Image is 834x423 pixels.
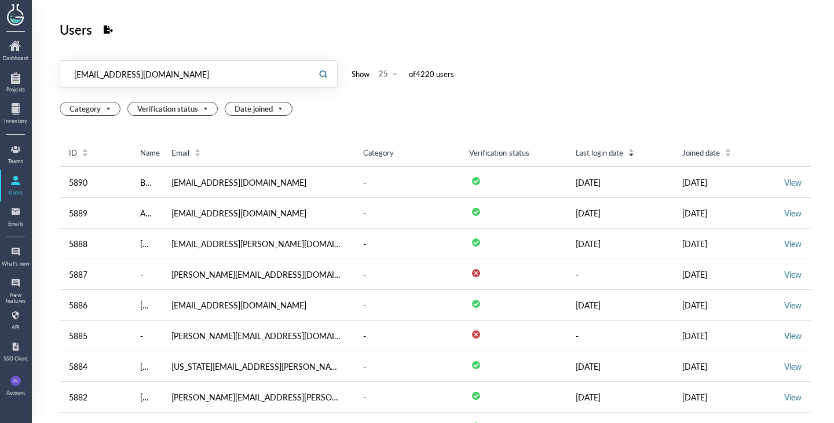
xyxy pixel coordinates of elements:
div: Sort [194,147,201,157]
td: [PERSON_NAME][EMAIL_ADDRESS][DOMAIN_NAME] [162,259,354,290]
a: View [784,299,802,311]
div: [DATE] [682,390,770,404]
span: Name [140,148,160,158]
td: [EMAIL_ADDRESS][DOMAIN_NAME] [162,198,354,229]
div: [DATE] [576,298,664,312]
div: 25 [379,68,388,79]
td: Biology Group [131,167,162,198]
span: Category [69,102,113,115]
div: SSO Client [1,356,30,362]
td: [US_STATE][EMAIL_ADDRESS][PERSON_NAME][DOMAIN_NAME] [162,351,354,382]
td: - [131,321,162,351]
a: SSO Client [1,337,30,366]
a: View [784,268,802,280]
a: View [784,391,802,403]
span: JL [13,376,18,386]
div: [DATE] [576,359,664,373]
td: Maggie Osterhaus [131,290,162,321]
div: [DATE] [576,237,664,251]
div: [DATE] [682,298,770,312]
td: [PERSON_NAME][EMAIL_ADDRESS][DOMAIN_NAME] [162,321,354,351]
div: Emails [1,221,30,227]
td: - [131,259,162,290]
div: - [363,267,366,281]
span: Verification status [469,147,529,158]
div: [DATE] [682,267,770,281]
td: - [566,259,673,290]
td: 5888 [60,229,131,259]
span: ID [69,148,77,158]
td: [EMAIL_ADDRESS][PERSON_NAME][DOMAIN_NAME] [162,229,354,259]
div: - [363,329,366,343]
a: Dashboard [1,37,30,66]
td: 5885 [60,321,131,351]
i: icon: caret-down [628,152,635,155]
td: [PERSON_NAME][EMAIL_ADDRESS][PERSON_NAME][DOMAIN_NAME] [162,382,354,413]
div: Sort [725,147,731,157]
div: - [363,390,366,404]
a: View [784,207,802,219]
a: New features [1,274,30,304]
td: 5890 [60,167,131,198]
i: icon: caret-up [194,147,200,150]
div: Users [60,19,92,41]
td: 5884 [60,351,131,382]
a: View [784,238,802,249]
td: 5882 [60,382,131,413]
div: Inventory [1,118,30,124]
div: [DATE] [576,390,664,404]
div: [DATE] [682,329,770,343]
td: Aro Read Only [131,198,162,229]
div: [DATE] [576,175,664,189]
span: Date joined [235,102,285,115]
div: [DATE] [576,206,664,220]
td: 5886 [60,290,131,321]
div: Sort [82,147,89,157]
i: icon: caret-down [194,152,200,155]
span: Last login date [576,148,623,158]
a: Inventory [1,100,30,128]
a: Emails [1,203,30,231]
div: - [363,298,366,312]
span: Joined date [682,148,720,158]
i: icon: caret-down [725,152,731,155]
div: Account [6,390,25,396]
div: [DATE] [682,206,770,220]
a: View [784,330,802,341]
td: Taylor Hartlein [131,382,162,413]
div: Teams [1,159,30,164]
div: - [363,206,366,220]
td: 5889 [60,198,131,229]
span: Email [171,148,189,158]
a: What's new [1,242,30,271]
div: API [1,325,30,330]
a: Projects [1,68,30,97]
div: What's new [1,261,30,267]
div: [DATE] [682,175,770,189]
td: 5887 [60,259,131,290]
div: Users [1,190,30,196]
td: [EMAIL_ADDRESS][DOMAIN_NAME] [162,290,354,321]
a: API [1,306,30,335]
div: New features [1,292,30,304]
div: Projects [1,87,30,93]
a: View [784,361,802,372]
td: [EMAIL_ADDRESS][DOMAIN_NAME] [162,167,354,198]
div: Show of 4220 user s [352,67,454,81]
a: View [784,176,802,188]
div: - [363,359,366,373]
i: icon: caret-up [725,147,731,150]
td: Sherry Hoffman [131,229,162,259]
div: Sort [628,147,635,157]
div: [DATE] [682,359,770,373]
i: icon: caret-up [82,147,89,150]
span: Category [363,147,394,158]
span: Verification status [137,102,210,115]
a: Teams [1,140,30,169]
i: icon: caret-down [82,152,89,155]
td: Montana Morris [131,351,162,382]
td: - [566,321,673,351]
a: Users [1,171,30,200]
i: icon: caret-up [628,147,635,150]
div: Dashboard [1,56,30,61]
